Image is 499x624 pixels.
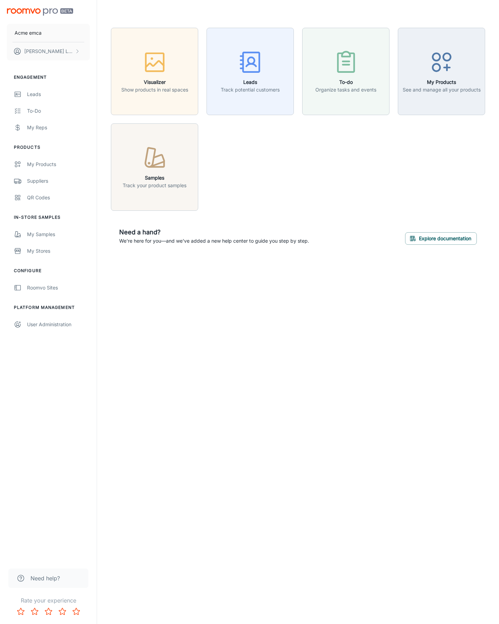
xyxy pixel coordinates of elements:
[27,177,90,185] div: Suppliers
[121,78,188,86] h6: Visualizer
[27,124,90,131] div: My Reps
[24,47,73,55] p: [PERSON_NAME] Leaptools
[207,28,294,115] button: LeadsTrack potential customers
[111,123,198,211] button: SamplesTrack your product samples
[405,234,477,241] a: Explore documentation
[403,78,481,86] h6: My Products
[27,90,90,98] div: Leads
[302,28,389,115] button: To-doOrganize tasks and events
[123,182,186,189] p: Track your product samples
[7,42,90,60] button: [PERSON_NAME] Leaptools
[15,29,42,37] p: Acme emca
[27,194,90,201] div: QR Codes
[123,174,186,182] h6: Samples
[111,28,198,115] button: VisualizerShow products in real spaces
[221,86,280,94] p: Track potential customers
[27,161,90,168] div: My Products
[315,86,376,94] p: Organize tasks and events
[111,163,198,170] a: SamplesTrack your product samples
[7,24,90,42] button: Acme emca
[221,78,280,86] h6: Leads
[302,67,389,74] a: To-doOrganize tasks and events
[119,227,309,237] h6: Need a hand?
[119,237,309,245] p: We're here for you—and we've added a new help center to guide you step by step.
[207,67,294,74] a: LeadsTrack potential customers
[405,232,477,245] button: Explore documentation
[398,67,485,74] a: My ProductsSee and manage all your products
[121,86,188,94] p: Show products in real spaces
[27,247,90,255] div: My Stores
[27,107,90,115] div: To-do
[403,86,481,94] p: See and manage all your products
[398,28,485,115] button: My ProductsSee and manage all your products
[27,231,90,238] div: My Samples
[7,8,73,16] img: Roomvo PRO Beta
[315,78,376,86] h6: To-do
